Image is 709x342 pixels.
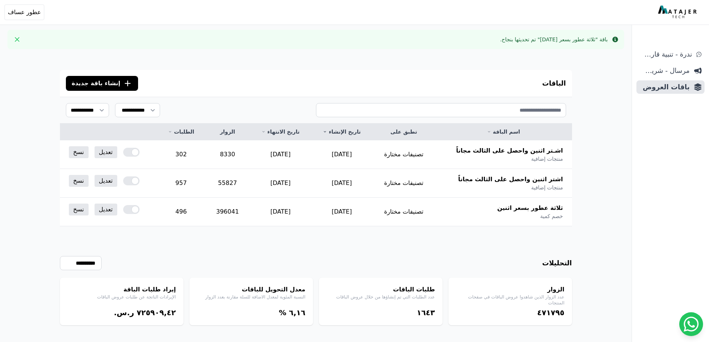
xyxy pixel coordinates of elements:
button: Close [11,33,23,45]
div: ٤٧١٧٩٥ [456,307,565,318]
span: ر.س. [114,308,134,317]
td: [DATE] [311,169,372,198]
span: باقات العروض [639,82,690,92]
td: [DATE] [250,140,311,169]
p: الإيرادات الناتجة عن طلبات عروض الباقات [67,294,176,300]
a: نسخ [69,204,89,215]
button: إنشاء باقة جديدة [66,76,138,91]
a: اسم الباقة [444,128,563,135]
h4: الزوار [456,285,565,294]
h3: التحليلات [542,258,572,268]
bdi: ٦,١٦ [289,308,305,317]
a: نسخ [69,175,89,187]
td: [DATE] [311,140,372,169]
td: [DATE] [250,198,311,226]
td: 957 [157,169,205,198]
span: ندرة - تنبية قارب علي النفاذ [639,49,692,60]
td: [DATE] [311,198,372,226]
a: نسخ [69,146,89,158]
bdi: ٧٢٥٩۰٩,٤٢ [137,308,176,317]
span: اشـتر اثنين واحصل على الثالث مجاناً [456,146,563,155]
span: مرسال - شريط دعاية [639,65,690,76]
span: % [279,308,286,317]
td: تصنيفات مختارة [373,140,435,169]
h4: معدل التحويل للباقات [197,285,306,294]
h4: طلبات الباقات [326,285,435,294]
a: تعديل [95,204,117,215]
span: خصم كمية [540,212,563,220]
a: تعديل [95,175,117,187]
span: عطور عساف [8,8,41,17]
a: الطلبات [166,128,197,135]
span: منتجات إضافية [531,155,563,163]
img: MatajerTech Logo [658,6,699,19]
th: تطبق على [373,124,435,140]
td: [DATE] [250,169,311,198]
td: 496 [157,198,205,226]
a: تاريخ الإنشاء [320,128,363,135]
td: تصنيفات مختارة [373,198,435,226]
td: 8330 [205,140,250,169]
span: إنشاء باقة جديدة [72,79,121,88]
td: تصنيفات مختارة [373,169,435,198]
p: عدد الطلبات التي تم إنشاؤها من خلال عروض الباقات [326,294,435,300]
a: تعديل [95,146,117,158]
td: 55827 [205,169,250,198]
p: النسبة المئوية لمعدل الاضافة للسلة مقارنة بعدد الزوار [197,294,306,300]
th: الزوار [205,124,250,140]
p: عدد الزوار الذين شاهدوا عروض الباقات في صفحات المنتجات [456,294,565,306]
div: باقة "ثلاثة عطور بسعر [DATE]" تم تحديثها بنجاح. [500,36,608,43]
a: تاريخ الانتهاء [259,128,302,135]
span: اشتر اثنين واحصل على الثالث مجاناً [458,175,563,184]
span: ثلاثة عطور بسعر اثنين [497,204,563,212]
button: عطور عساف [4,4,44,20]
div: ١٦٤۳ [326,307,435,318]
h3: الباقات [542,78,566,89]
td: 302 [157,140,205,169]
span: منتجات إضافية [531,184,563,191]
h4: إيراد طلبات الباقة [67,285,176,294]
td: 396041 [205,198,250,226]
